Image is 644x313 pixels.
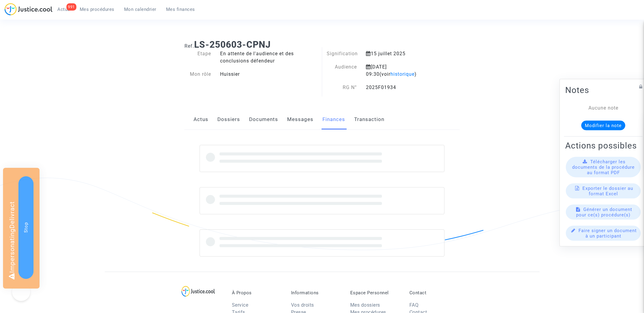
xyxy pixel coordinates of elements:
a: Mes procédures [75,5,119,14]
div: Huissier [216,71,322,78]
img: jc-logo.svg [5,3,53,15]
span: Mon calendrier [124,7,156,12]
a: Service [232,302,248,308]
span: Stop [23,222,29,233]
div: 991 [66,3,76,11]
div: Signification [322,50,362,57]
div: RG N° [322,84,362,91]
a: FAQ [409,302,419,308]
p: À Propos [232,290,282,295]
span: Mes procédures [80,7,114,12]
span: Générer un document pour ce(s) procédure(s) [576,206,632,217]
div: [DATE] 09:30 [361,63,440,78]
div: 2025F01934 [361,84,440,91]
h2: Actions possibles [565,140,641,151]
div: Etape [180,50,216,65]
a: Actus [194,110,208,129]
p: Informations [291,290,341,295]
div: Audience [322,63,362,78]
img: logo-lg.svg [181,286,215,297]
span: (voir ) [380,71,417,77]
p: Espace Personnel [350,290,400,295]
div: En attente de l'audience et des conclusions défendeur [216,50,322,65]
p: Contact [409,290,460,295]
span: historique [390,71,415,77]
span: Exporter le dossier au format Excel [582,185,633,196]
b: LS-250603-CPNJ [194,39,271,50]
a: Mes dossiers [350,302,380,308]
div: 15 juillet 2025 [361,50,440,57]
iframe: Help Scout Beacon - Open [12,283,30,301]
div: Aucune note [574,104,632,111]
button: Stop [18,176,34,279]
a: Transaction [354,110,384,129]
span: Mes finances [166,7,195,12]
h2: Notes [565,85,641,95]
button: Modifier la note [581,120,625,130]
span: Ref. [184,43,194,49]
a: Mes finances [161,5,200,14]
a: Vos droits [291,302,314,308]
div: Impersonating [3,168,40,289]
a: Mon calendrier [119,5,161,14]
a: Dossiers [217,110,240,129]
div: Mon rôle [180,71,216,78]
span: Faire signer un document à un participant [578,228,637,238]
a: Finances [322,110,345,129]
a: 991Actus [53,5,75,14]
a: Documents [249,110,278,129]
span: Actus [57,7,70,12]
span: Télécharger les documents de la procédure au format PDF [572,159,635,175]
a: Messages [287,110,313,129]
